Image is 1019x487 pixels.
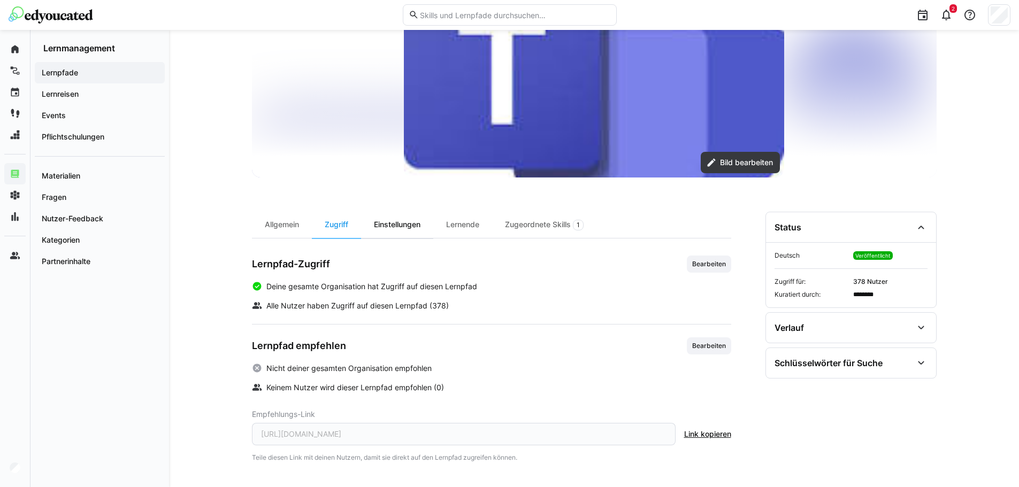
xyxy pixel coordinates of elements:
div: Verlauf [775,322,804,333]
span: Bild bearbeiten [718,157,775,168]
button: Bearbeiten [687,256,731,273]
button: Bild bearbeiten [701,152,780,173]
span: Zugriff für: [775,277,849,286]
span: Nicht deiner gesamten Organisation empfohlen [266,363,432,374]
button: Bearbeiten [687,337,731,354]
span: Empfehlungs-Link [252,410,731,419]
h3: Lernpfad-Zugriff [252,258,330,270]
span: 2 [952,5,955,12]
div: [URL][DOMAIN_NAME] [252,423,676,445]
span: Veröffentlicht [855,252,891,259]
span: Keinem Nutzer wird dieser Lernpfad empfohlen (0) [266,382,444,393]
input: Skills und Lernpfade durchsuchen… [419,10,610,20]
span: Teile diesen Link mit deinen Nutzern, damit sie direkt auf den Lernpfad zugreifen können. [252,454,731,461]
div: Einstellungen [361,212,433,238]
span: Bearbeiten [691,260,727,268]
h3: Lernpfad empfehlen [252,340,346,352]
span: Alle Nutzer haben Zugriff auf diesen Lernpfad (378) [266,300,449,311]
span: Link kopieren [684,429,731,439]
span: Deine gesamte Organisation hat Zugriff auf diesen Lernpfad [266,281,477,292]
div: Allgemein [252,212,312,238]
div: Status [775,222,801,233]
span: Kuratiert durch: [775,290,849,299]
div: Lernende [433,212,492,238]
div: Zugriff [312,212,361,238]
span: Bearbeiten [691,342,727,350]
span: Deutsch [775,251,849,260]
div: Schlüsselwörter für Suche [775,358,883,368]
span: 378 Nutzer [853,277,928,286]
span: 1 [577,221,580,229]
div: Zugeordnete Skills [492,212,596,238]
